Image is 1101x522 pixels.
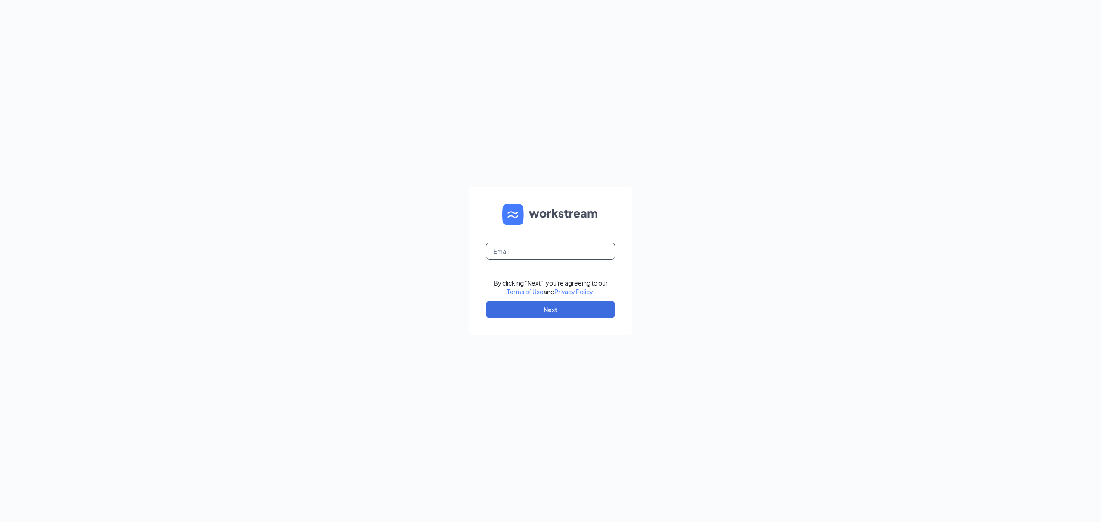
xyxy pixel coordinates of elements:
div: By clicking "Next", you're agreeing to our and . [494,279,608,296]
a: Terms of Use [507,288,544,295]
img: WS logo and Workstream text [502,204,599,225]
a: Privacy Policy [554,288,593,295]
button: Next [486,301,615,318]
input: Email [486,243,615,260]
